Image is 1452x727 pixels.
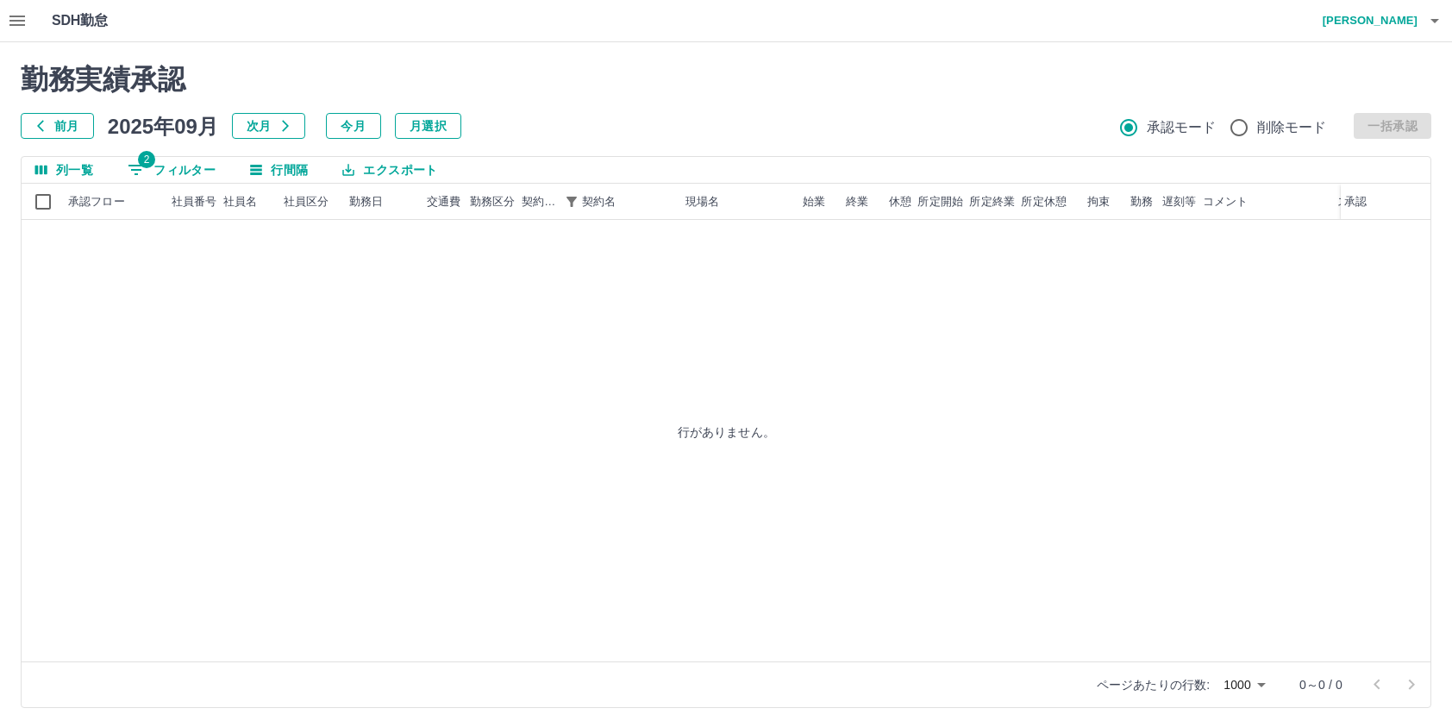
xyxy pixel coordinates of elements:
[172,184,217,220] div: 社員番号
[280,184,346,220] div: 社員区分
[236,157,322,183] button: 行間隔
[1156,184,1199,220] div: 遅刻等
[168,184,220,220] div: 社員番号
[1018,184,1070,220] div: 所定休憩
[1341,184,1430,220] div: 承認
[579,184,682,220] div: 契約名
[326,113,381,139] button: 今月
[1217,673,1272,698] div: 1000
[917,184,963,220] div: 所定開始
[1147,117,1217,138] span: 承認モード
[68,184,125,220] div: 承認フロー
[223,184,257,220] div: 社員名
[1162,184,1196,220] div: 遅刻等
[582,184,616,220] div: 契約名
[427,184,460,220] div: 交通費
[1130,184,1153,220] div: 勤務
[682,184,785,220] div: 現場名
[1070,184,1113,220] div: 拘束
[967,184,1018,220] div: 所定終業
[114,157,229,183] button: フィルター表示
[560,190,584,214] div: 1件のフィルターを適用中
[1257,117,1327,138] span: 削除モード
[232,113,305,139] button: 次月
[969,184,1015,220] div: 所定終業
[915,184,967,220] div: 所定開始
[220,184,280,220] div: 社員名
[522,184,560,220] div: 契約コード
[65,184,168,220] div: 承認フロー
[138,151,155,168] span: 2
[349,184,383,220] div: 勤務日
[346,184,423,220] div: 勤務日
[785,184,829,220] div: 始業
[21,63,1431,96] h2: 勤務実績承認
[846,184,868,220] div: 終業
[1097,676,1210,693] p: ページあたりの行数:
[1337,184,1394,220] div: ステータス
[22,157,107,183] button: 列選択
[1021,184,1067,220] div: 所定休憩
[889,184,911,220] div: 休憩
[108,113,218,139] h5: 2025年09月
[22,220,1431,642] div: 行がありません。
[1344,184,1367,220] div: 承認
[329,157,451,183] button: エクスポート
[395,113,461,139] button: 月選択
[284,184,329,220] div: 社員区分
[560,190,584,214] button: フィルター表示
[470,184,516,220] div: 勤務区分
[1203,184,1249,220] div: コメント
[1334,184,1437,220] div: ステータス
[466,184,518,220] div: 勤務区分
[803,184,825,220] div: 始業
[21,113,94,139] button: 前月
[518,184,579,220] div: 契約コード
[1087,184,1110,220] div: 拘束
[685,184,719,220] div: 現場名
[423,184,466,220] div: 交通費
[1299,676,1342,693] p: 0～0 / 0
[872,184,915,220] div: 休憩
[1113,184,1156,220] div: 勤務
[829,184,872,220] div: 終業
[1199,184,1334,220] div: コメント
